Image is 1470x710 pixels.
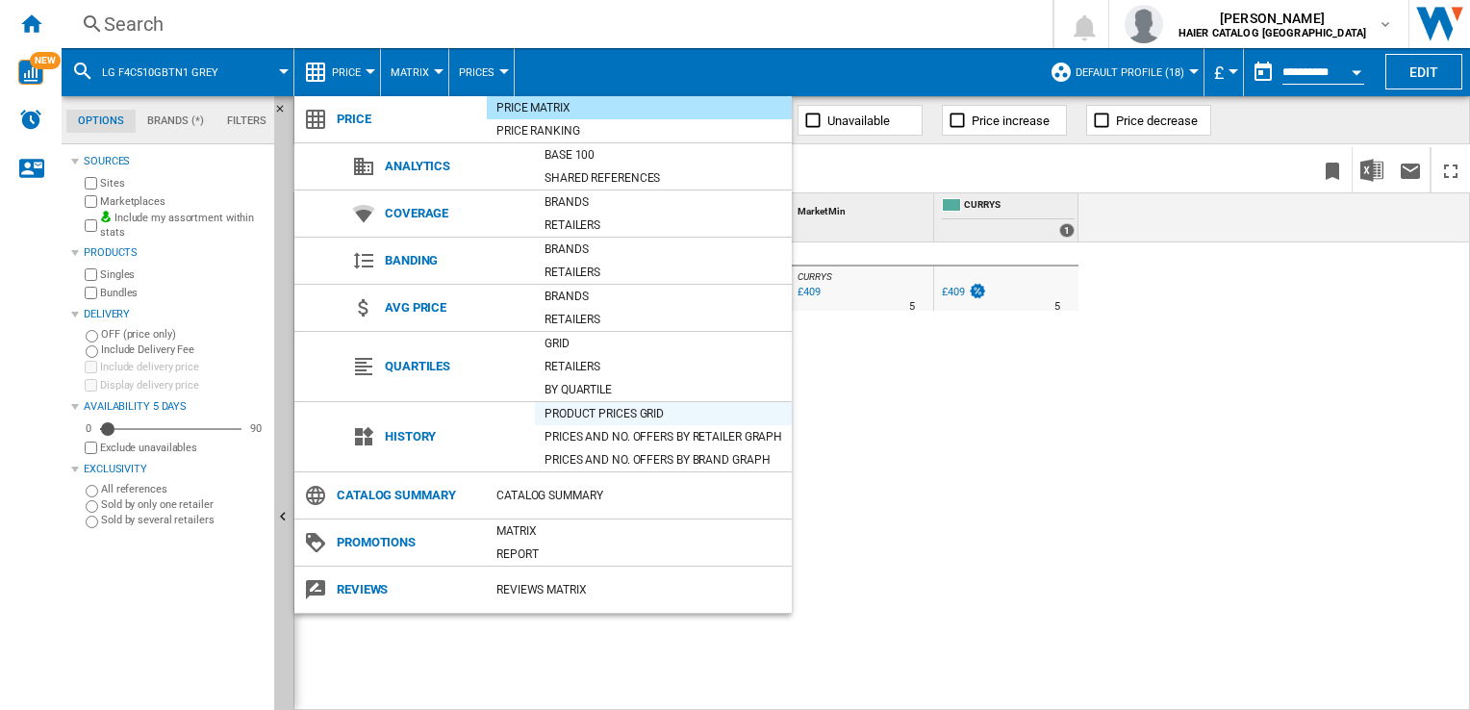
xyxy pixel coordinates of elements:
div: By quartile [535,380,792,399]
span: History [375,423,535,450]
span: Analytics [375,153,535,180]
div: Prices and No. offers by brand graph [535,450,792,469]
div: Brands [535,240,792,259]
div: Brands [535,192,792,212]
div: Price Matrix [487,98,792,117]
span: Promotions [327,529,487,556]
div: REVIEWS Matrix [487,580,792,599]
span: Price [327,106,487,133]
span: Banding [375,247,535,274]
span: Catalog Summary [327,482,487,509]
div: Price Ranking [487,121,792,140]
div: Catalog Summary [487,486,792,505]
div: Product prices grid [535,404,792,423]
div: Retailers [535,263,792,282]
span: Quartiles [375,353,535,380]
div: Retailers [535,310,792,329]
div: Shared references [535,168,792,188]
div: Prices and No. offers by retailer graph [535,427,792,446]
div: Base 100 [535,145,792,165]
div: Matrix [487,521,792,541]
span: Reviews [327,576,487,603]
span: Avg price [375,294,535,321]
div: Brands [535,287,792,306]
div: Retailers [535,357,792,376]
div: Retailers [535,216,792,235]
div: Report [487,545,792,564]
div: Grid [535,334,792,353]
span: Coverage [375,200,535,227]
